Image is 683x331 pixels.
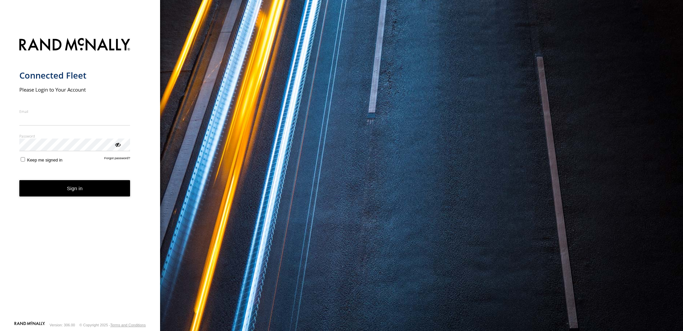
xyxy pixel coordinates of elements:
[79,323,146,327] div: © Copyright 2025 -
[19,34,141,321] form: main
[19,37,130,54] img: Rand McNally
[14,322,45,328] a: Visit our Website
[50,323,75,327] div: Version: 306.00
[114,141,121,148] div: ViewPassword
[19,134,130,139] label: Password
[110,323,146,327] a: Terms and Conditions
[19,180,130,196] button: Sign in
[19,86,130,93] h2: Please Login to Your Account
[19,70,130,81] h1: Connected Fleet
[104,156,130,163] a: Forgot password?
[27,158,62,163] span: Keep me signed in
[21,157,25,162] input: Keep me signed in
[19,109,130,114] label: Email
